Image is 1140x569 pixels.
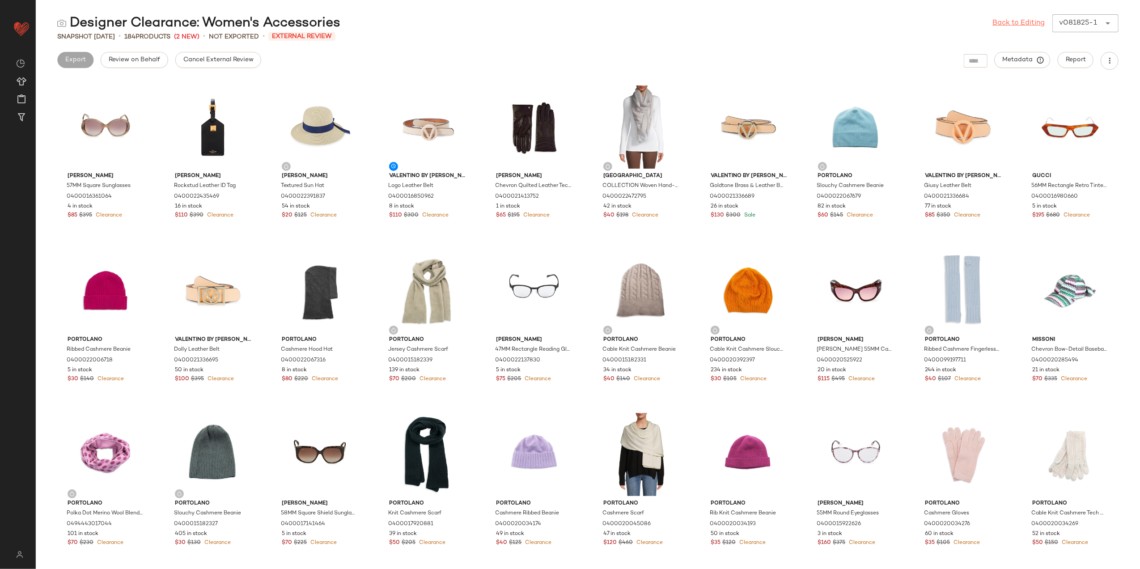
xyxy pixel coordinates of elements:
img: 0400017141464 [275,413,365,496]
span: $205 [402,539,415,547]
span: (2 New) [174,32,199,42]
span: Clearance [310,376,338,382]
span: Portolano [68,500,144,508]
span: $195 [1032,212,1044,220]
img: svg%3e [57,19,66,28]
img: svg%3e [69,491,75,497]
img: 0400020285494 [1025,249,1115,332]
span: [PERSON_NAME] [282,172,358,180]
span: Clearance [630,212,658,218]
span: Portolano [389,500,465,508]
span: $390 [190,212,203,220]
span: $150 [1045,539,1058,547]
span: $140 [80,375,94,383]
span: Giusy Leather Belt [924,182,971,190]
span: 60 in stock [925,530,954,538]
span: $75 [496,375,506,383]
span: 77 in stock [925,203,951,211]
span: $35 [925,539,935,547]
div: Products [124,32,170,42]
span: $50 [389,539,400,547]
img: 0400020034193 [703,413,794,496]
span: Snapshot [DATE] [57,32,115,42]
span: 0400016850962 [388,193,434,201]
span: $20 [282,212,292,220]
span: Metadata [1002,56,1043,64]
span: Ribbed Cashmere Fingerless Gloves [924,346,1000,354]
span: [PERSON_NAME] [175,172,251,180]
span: $195 [508,212,520,220]
span: Clearance [522,212,550,218]
span: $30 [175,539,186,547]
span: Missoni [1032,336,1108,344]
span: Cable Knit Cashmere Tech Gloves [1031,510,1107,518]
span: 234 in stock [711,366,742,374]
span: COLLECTION Woven Hand-Dyed Scarf [602,182,678,190]
span: 0400020525922 [817,357,863,365]
span: $350 [937,212,950,220]
span: Clearance [848,540,876,546]
span: $70 [282,539,292,547]
span: Clearance [738,376,767,382]
img: svg%3e [927,327,932,333]
span: Portolano [175,500,251,508]
img: svg%3e [605,164,610,169]
span: Cable Knit Cashmere Beanie [602,346,676,354]
span: $65 [496,212,506,220]
span: Slouchy Cashmere Beanie [174,510,241,518]
span: $130 [711,212,724,220]
img: 0400015182327_MEDIUMHEATHERGREY [168,413,258,496]
span: $105 [937,539,950,547]
span: Clearance [95,540,123,546]
span: Portolano [711,500,787,508]
img: 0400020034174 [489,413,580,496]
span: $395 [79,212,92,220]
span: Clearance [206,376,234,382]
span: Cashmere Hood Hat [281,346,333,354]
span: 49 in stock [496,530,525,538]
span: 20 in stock [818,366,847,374]
span: 0400015182339 [388,357,432,365]
span: Polka Dot Merino Wool Blend Infinity Scarf [67,510,143,518]
span: Valentino by [PERSON_NAME] [925,172,1001,180]
span: Goldtone Brass & Leather Belt [710,182,786,190]
span: $120 [722,539,736,547]
span: $70 [389,375,399,383]
span: $40 [603,212,614,220]
span: [PERSON_NAME] [818,500,894,508]
span: $375 [833,539,846,547]
span: $105 [723,375,737,383]
span: Report [1065,56,1086,64]
span: $120 [603,539,617,547]
span: $30 [68,375,78,383]
span: Knit Cashmere Scarf [388,510,441,518]
span: Clearance [309,540,337,546]
span: $110 [389,212,402,220]
span: $85 [68,212,77,220]
img: 0400020392397_FLAMEORANGE [703,249,794,332]
span: Rockstud Leather ID Tag [174,182,236,190]
span: [PERSON_NAME] [818,336,894,344]
span: $125 [509,539,522,547]
span: $80 [282,375,292,383]
span: 0400017920881 [388,520,433,528]
span: Clearance [96,376,124,382]
span: $395 [191,375,204,383]
span: $205 [508,375,521,383]
span: [PERSON_NAME] [496,336,572,344]
span: [PERSON_NAME] [282,500,358,508]
span: 39 in stock [389,530,417,538]
span: Dolly Leather Belt [174,346,220,354]
span: Logo Leather Belt [388,182,433,190]
span: $198 [616,212,628,220]
span: Chevron Quilted Leather Tech Gloves [496,182,572,190]
img: 0400022067679_BABYBLUE [811,85,901,169]
img: 0400022472795_OYSTER [596,85,687,169]
img: 0400020034269 [1025,413,1115,496]
img: 0400022067316 [275,249,365,332]
span: [PERSON_NAME] [496,172,572,180]
span: $130 [187,539,201,547]
span: 244 in stock [925,366,956,374]
img: 0400022137830_BLACK [489,249,580,332]
button: Review on Behalf [101,52,168,68]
